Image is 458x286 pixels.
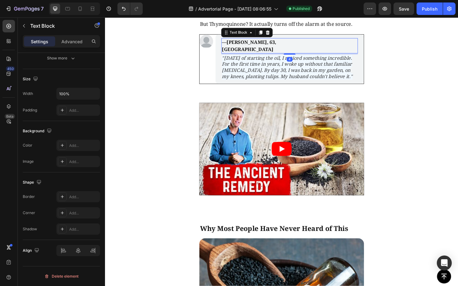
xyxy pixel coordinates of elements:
div: Shape [23,178,43,187]
div: Align [23,246,41,255]
div: Size [23,75,39,83]
button: Save [394,2,414,15]
div: Rich Text Editor. Editing area: main [123,40,268,67]
div: Background [23,127,53,135]
button: 7 [2,2,46,15]
p: Settings [31,38,48,45]
div: Add... [69,227,98,232]
div: Open Intercom Messenger [437,256,452,270]
span: Why Most People Have Never Heard of This [100,218,257,228]
div: Publish [422,6,437,12]
div: Image [23,159,34,164]
button: Show more [23,53,100,64]
div: Add... [69,159,98,165]
p: 7 [41,5,44,12]
div: Border [23,194,35,199]
div: Add... [69,143,98,148]
button: Delete element [23,271,100,281]
div: 450 [6,66,15,71]
div: Undo/Redo [117,2,143,15]
div: 4 [192,42,198,47]
div: Show more [47,55,76,61]
span: / [195,6,197,12]
div: Corner [23,210,35,216]
strong: —[PERSON_NAME], 63, [GEOGRAPHIC_DATA] [124,23,181,37]
div: Beta [5,114,15,119]
span: Advertorial Page - [DATE] 08:06:55 [198,6,271,12]
div: Add... [69,194,98,200]
i: "[DATE] of starting the oil, I noticed something incredible. For the first time in years, I woke ... [124,40,262,66]
div: Color [23,143,32,148]
button: Play [176,132,198,147]
div: Shadow [23,226,37,232]
div: Padding [23,107,37,113]
iframe: Design area [105,17,458,286]
div: Text Block [131,13,152,19]
div: Width [23,91,33,96]
div: Delete element [44,273,79,280]
input: Auto [57,88,100,99]
div: Add... [69,210,98,216]
span: Save [399,6,409,12]
span: Published [293,6,310,12]
div: Add... [69,108,98,113]
button: Publish [417,2,443,15]
p: Text Block [30,22,83,30]
p: Advanced [61,38,83,45]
